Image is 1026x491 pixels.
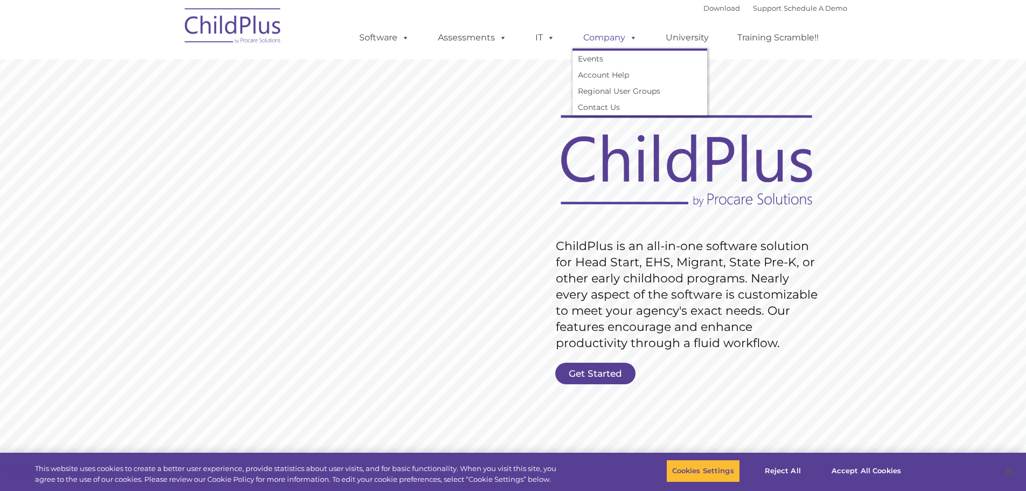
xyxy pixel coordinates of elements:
[573,27,648,49] a: Company
[573,83,707,99] a: Regional User Groups
[525,27,566,49] a: IT
[573,67,707,83] a: Account Help
[666,460,740,482] button: Cookies Settings
[348,27,420,49] a: Software
[727,27,829,49] a: Training Scramble!!
[573,99,707,115] a: Contact Us
[427,27,518,49] a: Assessments
[703,4,847,12] font: |
[753,4,781,12] a: Support
[179,1,287,54] img: ChildPlus by Procare Solutions
[997,459,1021,483] button: Close
[573,51,707,67] a: Events
[555,363,636,384] a: Get Started
[655,27,720,49] a: University
[784,4,847,12] a: Schedule A Demo
[703,4,740,12] a: Download
[826,460,907,482] button: Accept All Cookies
[35,464,564,485] div: This website uses cookies to create a better user experience, provide statistics about user visit...
[556,238,823,351] rs-layer: ChildPlus is an all-in-one software solution for Head Start, EHS, Migrant, State Pre-K, or other ...
[749,460,816,482] button: Reject All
